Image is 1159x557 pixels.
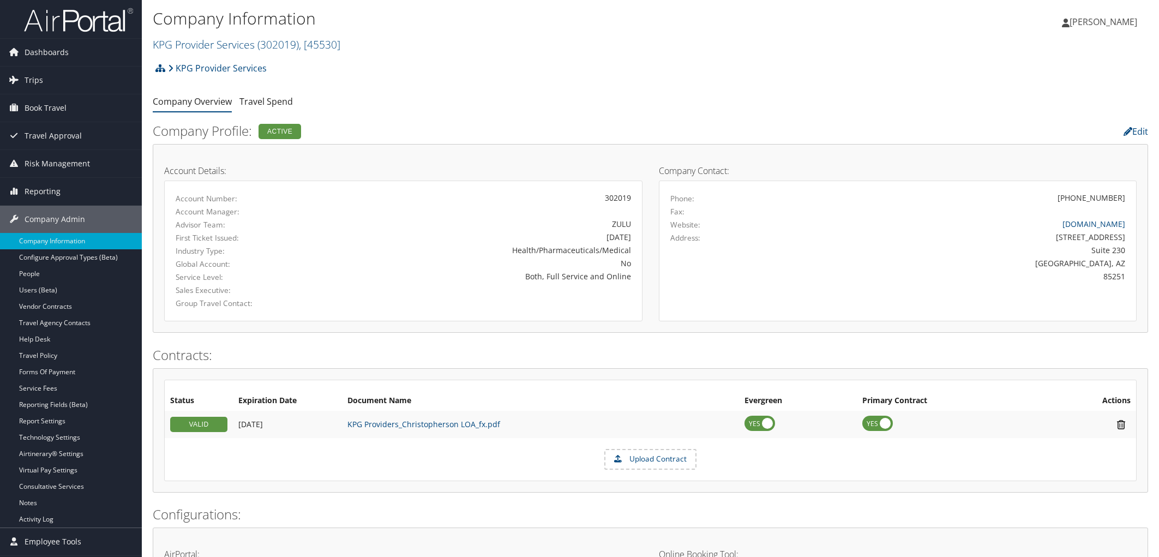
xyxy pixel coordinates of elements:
[165,391,233,411] th: Status
[25,178,61,205] span: Reporting
[153,95,232,107] a: Company Overview
[176,219,316,230] label: Advisor Team:
[176,193,316,204] label: Account Number:
[238,419,263,429] span: [DATE]
[1124,125,1148,137] a: Edit
[153,505,1148,524] h2: Configurations:
[788,271,1125,282] div: 85251
[259,124,301,139] div: Active
[233,391,342,411] th: Expiration Date
[333,244,630,256] div: Health/Pharmaceuticals/Medical
[739,391,857,411] th: Evergreen
[25,206,85,233] span: Company Admin
[670,219,700,230] label: Website:
[168,57,267,79] a: KPG Provider Services
[176,245,316,256] label: Industry Type:
[333,218,630,230] div: ZULU
[1062,219,1125,229] a: [DOMAIN_NAME]
[342,391,739,411] th: Document Name
[347,419,500,429] a: KPG Providers_Christopherson LOA_fx.pdf
[25,39,69,66] span: Dashboards
[333,271,630,282] div: Both, Full Service and Online
[1058,192,1125,203] div: [PHONE_NUMBER]
[605,450,695,469] label: Upload Contract
[176,298,316,309] label: Group Travel Contact:
[857,391,1041,411] th: Primary Contract
[153,346,1148,364] h2: Contracts:
[153,37,340,52] a: KPG Provider Services
[176,232,316,243] label: First Ticket Issued:
[170,417,227,432] div: VALID
[25,67,43,94] span: Trips
[238,420,337,429] div: Add/Edit Date
[153,7,816,30] h1: Company Information
[153,122,811,140] h2: Company Profile:
[176,285,316,296] label: Sales Executive:
[670,232,700,243] label: Address:
[164,166,642,175] h4: Account Details:
[25,94,67,122] span: Book Travel
[1070,16,1137,28] span: [PERSON_NAME]
[25,150,90,177] span: Risk Management
[1112,419,1131,430] i: Remove Contract
[333,231,630,243] div: [DATE]
[788,231,1125,243] div: [STREET_ADDRESS]
[1062,5,1148,38] a: [PERSON_NAME]
[333,257,630,269] div: No
[1041,391,1136,411] th: Actions
[176,259,316,269] label: Global Account:
[788,257,1125,269] div: [GEOGRAPHIC_DATA], AZ
[670,206,684,217] label: Fax:
[788,244,1125,256] div: Suite 230
[24,7,133,33] img: airportal-logo.png
[176,272,316,283] label: Service Level:
[239,95,293,107] a: Travel Spend
[25,122,82,149] span: Travel Approval
[176,206,316,217] label: Account Manager:
[333,192,630,203] div: 302019
[670,193,694,204] label: Phone:
[659,166,1137,175] h4: Company Contact:
[25,528,81,555] span: Employee Tools
[299,37,340,52] span: , [ 45530 ]
[257,37,299,52] span: ( 302019 )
